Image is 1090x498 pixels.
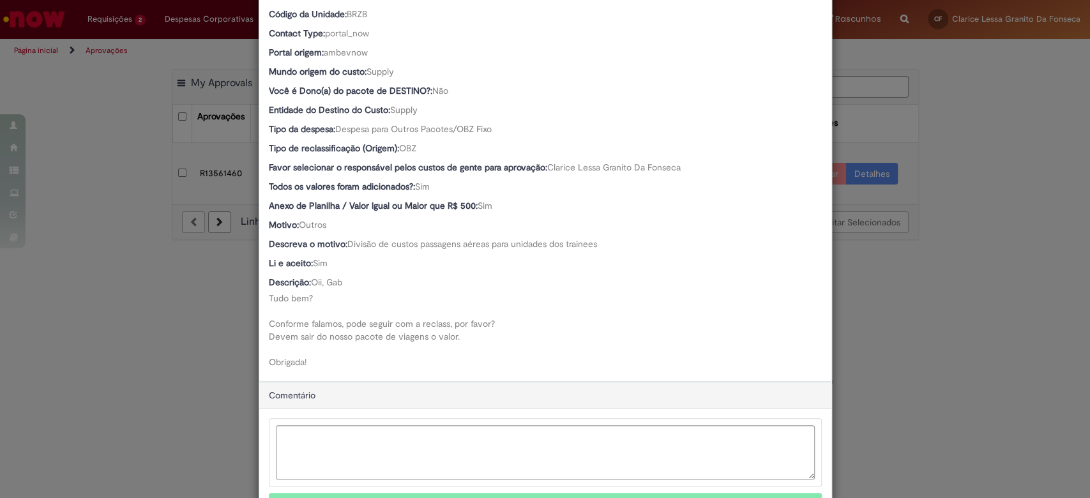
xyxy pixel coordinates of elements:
b: Entidade do Destino do Custo: [269,104,390,116]
b: Tipo da despesa: [269,123,335,135]
b: Você é Dono(a) do pacote de DESTINO?: [269,85,432,96]
span: ambevnow [324,47,368,58]
b: Anexo de Planilha / Valor Igual ou Maior que R$ 500: [269,200,478,211]
b: Descrição: [269,276,311,288]
b: Todos os valores foram adicionados?: [269,181,415,192]
b: Motivo: [269,219,299,230]
b: Contact Type: [269,27,325,39]
span: portal_now [325,27,369,39]
span: Divisão de custos passagens aéreas para unidades dos trainees [347,238,597,250]
b: Mundo origem do custo: [269,66,367,77]
span: Supply [390,104,418,116]
span: Não [432,85,448,96]
b: Código da Unidade: [269,8,347,20]
b: Descreva o motivo: [269,238,347,250]
span: Despesa para Outros Pacotes/OBZ Fixo [335,123,492,135]
span: Sim [313,257,328,269]
span: Comentário [269,389,315,401]
span: Supply [367,66,394,77]
span: Sim [415,181,430,192]
span: OBZ [399,142,416,154]
span: Clarice Lessa Granito Da Fonseca [547,162,681,173]
span: Oii, Gab Tudo bem? Conforme falamos, pode seguir com a reclass, por favor? Devem sair do nosso pa... [269,276,495,368]
span: Outros [299,219,326,230]
b: Portal origem: [269,47,324,58]
span: Sim [478,200,492,211]
b: Favor selecionar o responsável pelos custos de gente para aprovação: [269,162,547,173]
b: Li e aceito: [269,257,313,269]
b: Tipo de reclassificação (Origem): [269,142,399,154]
span: BRZB [347,8,367,20]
